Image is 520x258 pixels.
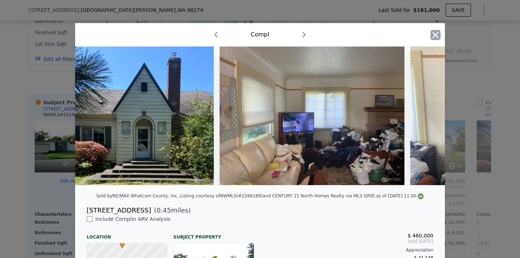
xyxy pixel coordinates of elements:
img: NWMLS Logo [418,193,424,199]
img: Property Img [220,47,404,185]
span: $ 460,000 [408,233,433,239]
div: Listing courtesy of NWMLS (#2266189) and CENTURY 21 North Homes Realty via MLS GRID as of [DATE] ... [180,193,424,198]
span: 0.45 [157,206,171,214]
div: Subject Property [173,228,254,240]
span: Include Comp I in ARV Analysis [92,216,173,222]
div: Sold by RE/MAX Whatcom County, Inc. . [96,193,180,198]
div: Appreciation [266,247,433,253]
div: [STREET_ADDRESS] [87,205,151,215]
span: ( miles) [151,205,191,215]
div: Location [87,228,168,240]
span: Sold [DATE] [266,239,433,244]
div: Comp I [251,30,269,39]
img: Property Img [75,47,214,185]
